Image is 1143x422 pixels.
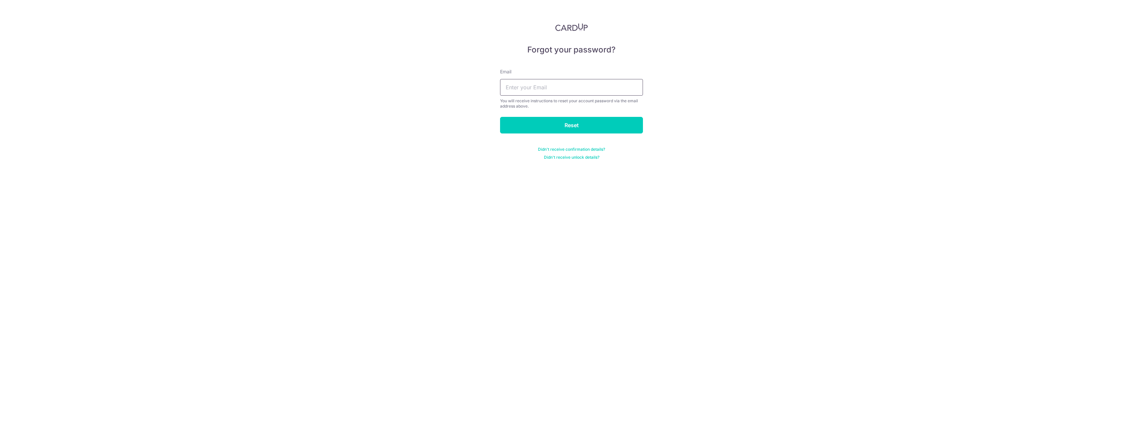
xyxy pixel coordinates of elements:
[500,79,643,96] input: Enter your Email
[500,117,643,133] input: Reset
[544,155,599,160] a: Didn't receive unlock details?
[500,44,643,55] h5: Forgot your password?
[500,98,643,109] div: You will receive instructions to reset your account password via the email address above.
[538,147,605,152] a: Didn't receive confirmation details?
[500,68,511,75] label: Email
[555,23,588,31] img: CardUp Logo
